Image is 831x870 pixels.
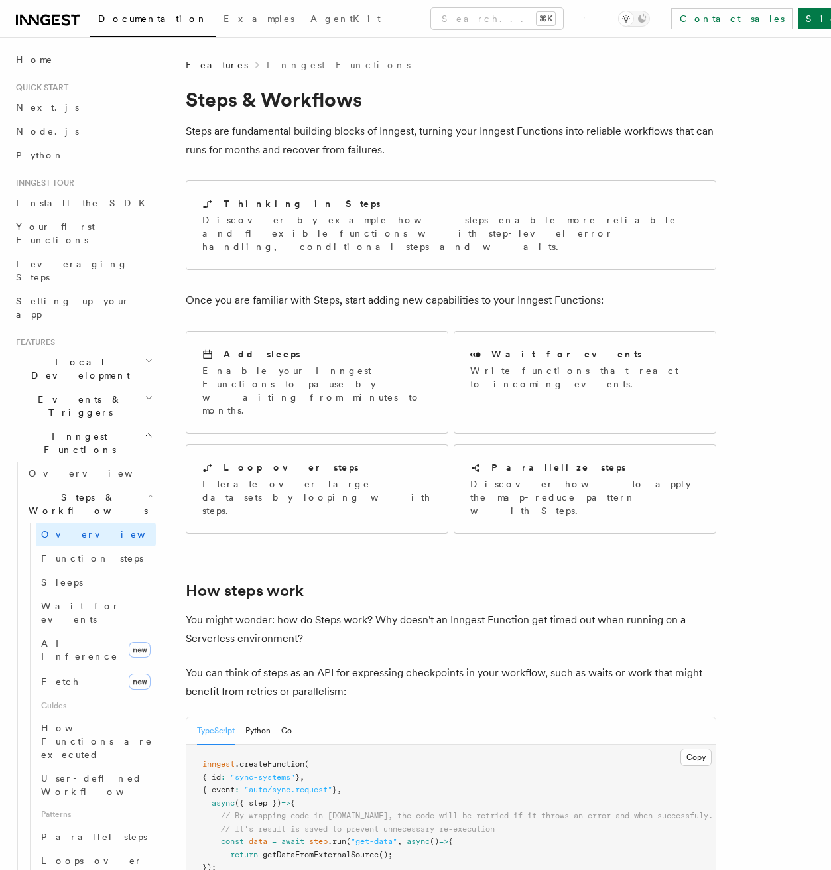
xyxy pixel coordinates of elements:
span: Leveraging Steps [16,259,128,282]
p: Once you are familiar with Steps, start adding new capabilities to your Inngest Functions: [186,291,716,310]
button: Local Development [11,350,156,387]
span: => [439,837,448,846]
a: Wait for eventsWrite functions that react to incoming events. [454,331,716,434]
span: Guides [36,695,156,716]
span: } [295,773,300,782]
span: ( [304,759,309,769]
button: Steps & Workflows [23,485,156,523]
span: : [221,773,225,782]
button: Go [281,717,292,745]
span: } [332,785,337,794]
span: Features [11,337,55,347]
button: Search...⌘K [431,8,563,29]
span: "get-data" [351,837,397,846]
p: You might wonder: how do Steps work? Why doesn't an Inngest Function get timed out when running o... [186,611,716,648]
a: Parallelize stepsDiscover how to apply the map-reduce pattern with Steps. [454,444,716,534]
span: { id [202,773,221,782]
a: Overview [36,523,156,546]
a: Python [11,143,156,167]
span: Parallel steps [41,832,147,842]
a: AI Inferencenew [36,631,156,668]
h1: Steps & Workflows [186,88,716,111]
span: Inngest tour [11,178,74,188]
p: You can think of steps as an API for expressing checkpoints in your workflow, such as waits or wo... [186,664,716,701]
p: Enable your Inngest Functions to pause by waiting from minutes to months. [202,364,432,417]
span: Examples [224,13,294,24]
span: Your first Functions [16,221,95,245]
a: Inngest Functions [267,58,411,72]
span: step [309,837,328,846]
a: Install the SDK [11,191,156,215]
button: Copy [680,749,712,766]
span: "sync-systems" [230,773,295,782]
a: User-defined Workflows [36,767,156,804]
span: AgentKit [310,13,381,24]
p: Steps are fundamental building blocks of Inngest, turning your Inngest Functions into reliable wo... [186,122,716,159]
span: AI Inference [41,638,118,662]
a: Node.js [11,119,156,143]
p: Discover by example how steps enable more reliable and flexible functions with step-level error h... [202,214,700,253]
kbd: ⌘K [537,12,555,25]
a: AgentKit [302,4,389,36]
h2: Thinking in Steps [224,197,381,210]
a: Next.js [11,95,156,119]
a: Parallel steps [36,825,156,849]
h2: Loop over steps [224,461,359,474]
p: Write functions that react to incoming events. [470,364,700,391]
span: Wait for events [41,601,120,625]
span: await [281,837,304,846]
span: (); [379,850,393,859]
span: , [397,837,402,846]
a: Your first Functions [11,215,156,252]
a: Overview [23,462,156,485]
p: Discover how to apply the map-reduce pattern with Steps. [470,477,700,517]
span: User-defined Workflows [41,773,160,797]
a: Add sleepsEnable your Inngest Functions to pause by waiting from minutes to months. [186,331,448,434]
button: Toggle dark mode [618,11,650,27]
span: .run [328,837,346,846]
span: { [448,837,453,846]
span: Inngest Functions [11,430,143,456]
span: Quick start [11,82,68,93]
span: : [235,785,239,794]
span: // By wrapping code in [DOMAIN_NAME], the code will be retried if it throws an error and when suc... [221,811,713,820]
a: Examples [216,4,302,36]
span: .createFunction [235,759,304,769]
a: Sleeps [36,570,156,594]
span: { [290,798,295,808]
a: How steps work [186,582,304,600]
a: Home [11,48,156,72]
span: () [430,837,439,846]
a: Leveraging Steps [11,252,156,289]
h2: Wait for events [491,347,642,361]
span: How Functions are executed [41,723,153,760]
span: data [249,837,267,846]
span: = [272,837,277,846]
button: Events & Triggers [11,387,156,424]
span: ({ step }) [235,798,281,808]
span: Overview [29,468,165,479]
a: Thinking in StepsDiscover by example how steps enable more reliable and flexible functions with s... [186,180,716,270]
a: How Functions are executed [36,716,156,767]
span: Function steps [41,553,143,564]
span: Documentation [98,13,208,24]
a: Wait for events [36,594,156,631]
span: getDataFromExternalSource [263,850,379,859]
span: , [300,773,304,782]
span: { event [202,785,235,794]
h2: Parallelize steps [491,461,626,474]
span: Fetch [41,676,80,687]
span: ( [346,837,351,846]
span: Python [16,150,64,160]
span: => [281,798,290,808]
span: const [221,837,244,846]
span: Node.js [16,126,79,137]
span: Patterns [36,804,156,825]
button: Python [245,717,271,745]
span: // It's result is saved to prevent unnecessary re-execution [221,824,495,834]
span: Setting up your app [16,296,130,320]
span: Sleeps [41,577,83,588]
h2: Add sleeps [224,347,300,361]
span: Next.js [16,102,79,113]
span: Local Development [11,355,145,382]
